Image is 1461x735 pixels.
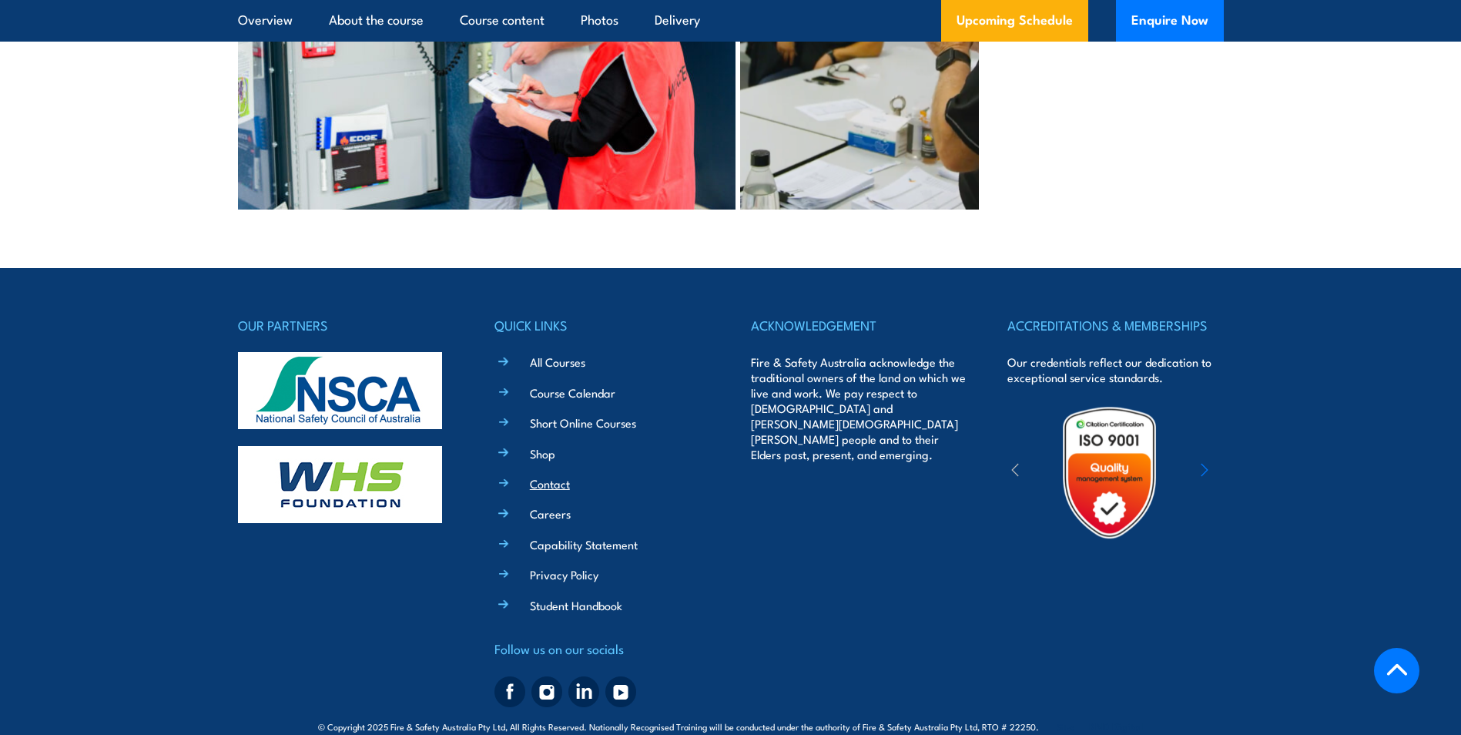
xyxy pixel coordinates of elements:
[1089,718,1143,733] a: KND Digital
[238,446,442,523] img: whs-logo-footer
[1007,354,1223,385] p: Our credentials reflect our dedication to exceptional service standards.
[530,354,585,370] a: All Courses
[530,566,598,582] a: Privacy Policy
[530,475,570,492] a: Contact
[530,445,555,461] a: Shop
[318,719,1143,733] span: © Copyright 2025 Fire & Safety Australia Pty Ltd, All Rights Reserved. Nationally Recognised Trai...
[751,314,967,336] h4: ACKNOWLEDGEMENT
[530,384,615,401] a: Course Calendar
[238,314,454,336] h4: OUR PARTNERS
[530,597,622,613] a: Student Handbook
[494,314,710,336] h4: QUICK LINKS
[751,354,967,462] p: Fire & Safety Australia acknowledge the traditional owners of the land on which we live and work....
[1042,405,1177,540] img: Untitled design (19)
[530,536,638,552] a: Capability Statement
[1057,720,1143,733] span: Site:
[530,414,636,431] a: Short Online Courses
[494,638,710,659] h4: Follow us on our socials
[1007,314,1223,336] h4: ACCREDITATIONS & MEMBERSHIPS
[238,352,442,429] img: nsca-logo-footer
[530,505,571,522] a: Careers
[1178,446,1312,499] img: ewpa-logo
